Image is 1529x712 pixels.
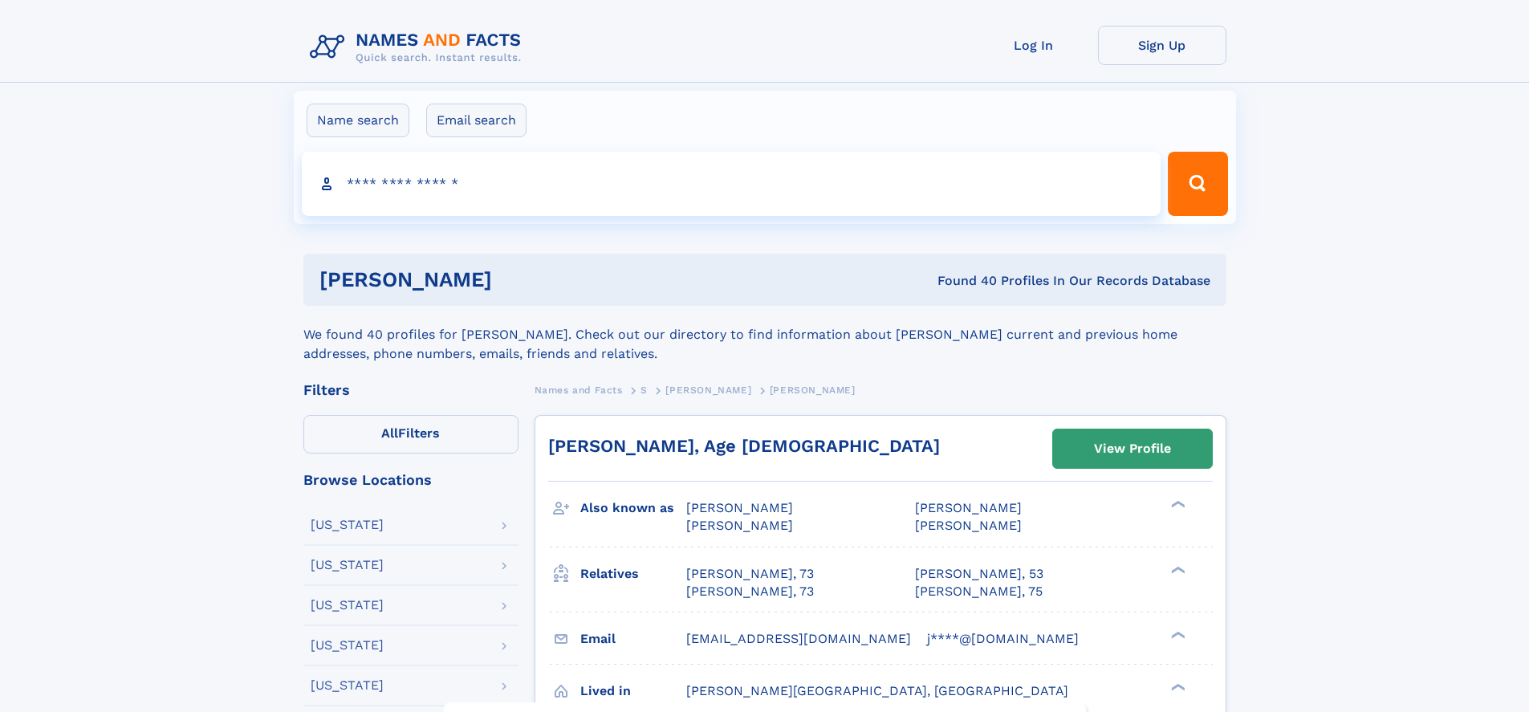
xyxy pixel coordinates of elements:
span: [PERSON_NAME] [686,500,793,515]
a: Log In [970,26,1098,65]
div: [US_STATE] [311,639,384,652]
h1: [PERSON_NAME] [319,270,715,290]
img: Logo Names and Facts [303,26,535,69]
div: Filters [303,383,518,397]
span: [PERSON_NAME] [770,384,856,396]
div: Browse Locations [303,473,518,487]
h3: Relatives [580,560,686,588]
div: View Profile [1094,430,1171,467]
span: [EMAIL_ADDRESS][DOMAIN_NAME] [686,631,911,646]
div: ❯ [1167,564,1186,575]
a: [PERSON_NAME], 75 [915,583,1043,600]
div: [US_STATE] [311,559,384,572]
div: ❯ [1167,629,1186,640]
div: [US_STATE] [311,519,384,531]
span: All [381,425,398,441]
a: Names and Facts [535,380,623,400]
input: search input [302,152,1161,216]
div: Found 40 Profiles In Our Records Database [714,272,1210,290]
span: S [640,384,648,396]
span: [PERSON_NAME] [915,500,1022,515]
div: [US_STATE] [311,679,384,692]
a: [PERSON_NAME], 53 [915,565,1043,583]
a: [PERSON_NAME], Age [DEMOGRAPHIC_DATA] [548,436,940,456]
span: [PERSON_NAME] [665,384,751,396]
label: Filters [303,415,518,454]
button: Search Button [1168,152,1227,216]
label: Name search [307,104,409,137]
h3: Lived in [580,677,686,705]
a: [PERSON_NAME], 73 [686,565,814,583]
a: View Profile [1053,429,1212,468]
a: [PERSON_NAME], 73 [686,583,814,600]
div: [US_STATE] [311,599,384,612]
span: [PERSON_NAME] [686,518,793,533]
a: S [640,380,648,400]
div: We found 40 profiles for [PERSON_NAME]. Check out our directory to find information about [PERSON... [303,306,1226,364]
a: Sign Up [1098,26,1226,65]
label: Email search [426,104,527,137]
span: [PERSON_NAME][GEOGRAPHIC_DATA], [GEOGRAPHIC_DATA] [686,683,1068,698]
div: ❯ [1167,499,1186,510]
a: [PERSON_NAME] [665,380,751,400]
span: [PERSON_NAME] [915,518,1022,533]
h3: Email [580,625,686,653]
div: ❯ [1167,681,1186,692]
h3: Also known as [580,494,686,522]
